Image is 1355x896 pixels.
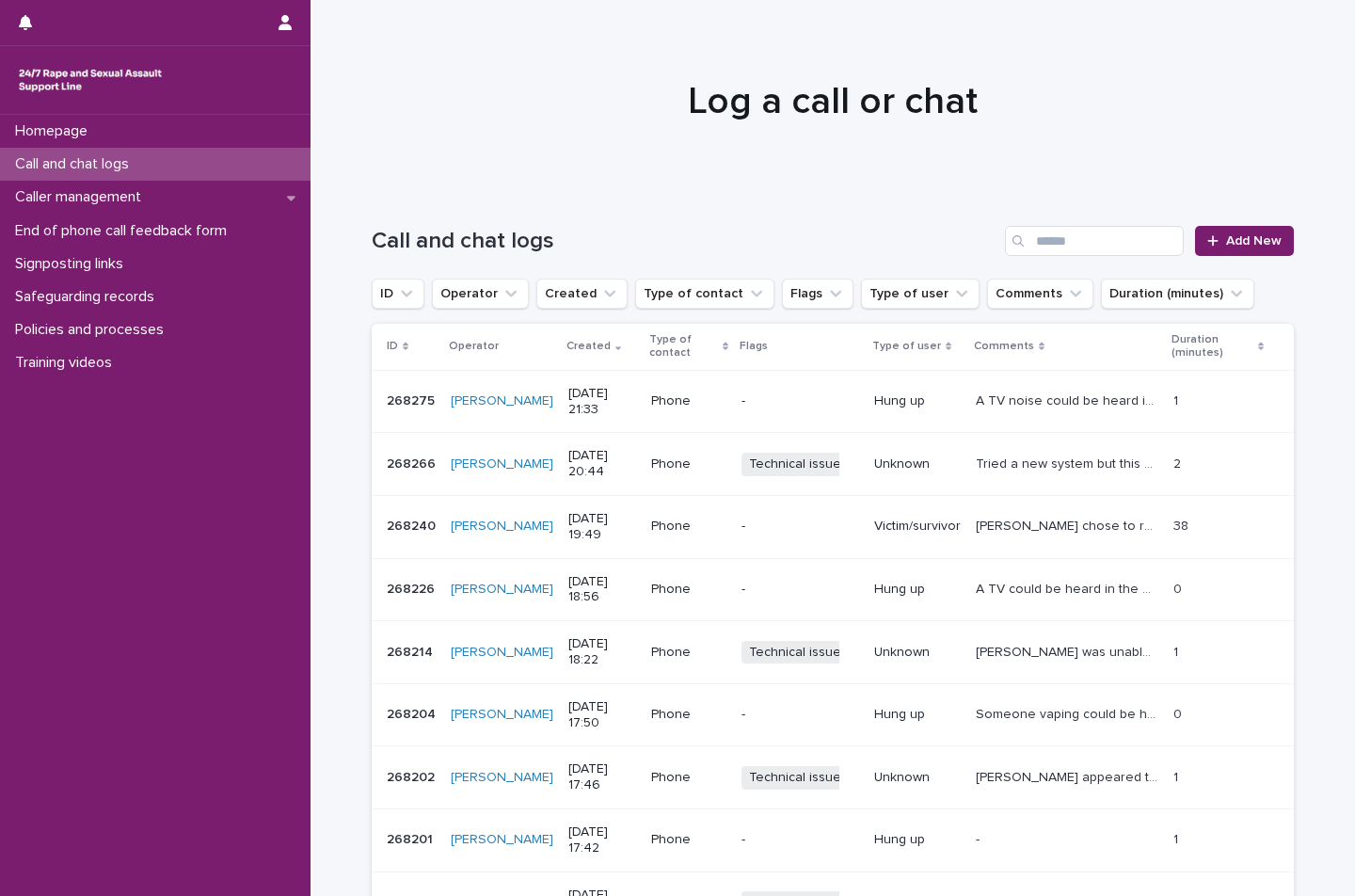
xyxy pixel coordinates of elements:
[8,222,242,240] p: End of phone call feedback form
[741,582,859,598] p: -
[1173,828,1182,848] p: 1
[874,393,961,409] p: Hung up
[741,453,893,476] span: Technical issue - other
[651,707,726,723] p: Phone
[372,621,1294,684] tr: 268214268214 [PERSON_NAME] [DATE] 18:22PhoneTechnical issue - otherUnknown[PERSON_NAME] was unabl...
[976,641,1162,661] p: Caller was unable to hear me and could be heard saying that they called back as they could not he...
[741,641,893,664] span: Technical issue - other
[387,453,439,472] p: 268266
[387,641,437,661] p: 268214
[649,329,718,364] p: Type of contact
[372,683,1294,746] tr: 268204268204 [PERSON_NAME] [DATE] 17:50Phone-Hung upSomeone vaping could be heard on the other en...
[1005,226,1184,256] input: Search
[451,832,553,848] a: [PERSON_NAME]
[635,279,774,309] button: Type of contact
[372,433,1294,496] tr: 268266268266 [PERSON_NAME] [DATE] 20:44PhoneTechnical issue - otherUnknownTried a new system but ...
[874,519,961,535] p: Victim/survivor
[387,515,439,535] p: 268240
[451,645,553,661] a: [PERSON_NAME]
[976,703,1162,723] p: Someone vaping could be heard on the other end of the phone before the caller hung up
[372,808,1294,872] tr: 268201268201 [PERSON_NAME] [DATE] 17:42Phone-Hung up-- 11
[568,386,636,418] p: [DATE] 21:33
[451,582,553,598] a: [PERSON_NAME]
[8,354,127,372] p: Training videos
[874,832,961,848] p: Hung up
[987,279,1093,309] button: Comments
[568,699,636,731] p: [DATE] 17:50
[1172,329,1253,364] p: Duration (minutes)
[449,336,499,357] p: Operator
[741,832,859,848] p: -
[651,770,726,786] p: Phone
[8,188,156,206] p: Caller management
[872,336,941,357] p: Type of user
[8,155,144,173] p: Call and chat logs
[372,746,1294,809] tr: 268202268202 [PERSON_NAME] [DATE] 17:46PhoneTechnical issue - otherUnknown[PERSON_NAME] appeared ...
[651,456,726,472] p: Phone
[372,228,997,255] h1: Call and chat logs
[1195,226,1294,256] a: Add New
[976,578,1162,598] p: A TV could be heard in the background before the caller hung up
[536,279,628,309] button: Created
[976,766,1162,786] p: Caller appeared to not be able to hear me as they kept repeating "Hello" and after ending the cal...
[8,288,169,306] p: Safeguarding records
[432,279,529,309] button: Operator
[372,279,424,309] button: ID
[372,495,1294,558] tr: 268240268240 [PERSON_NAME] [DATE] 19:49Phone-Victim/survivor[PERSON_NAME] chose to remain anonymo...
[651,832,726,848] p: Phone
[568,448,636,480] p: [DATE] 20:44
[741,393,859,409] p: -
[740,336,768,357] p: Flags
[1173,515,1192,535] p: 38
[1173,390,1182,409] p: 1
[874,770,961,786] p: Unknown
[451,456,553,472] a: [PERSON_NAME]
[1101,279,1254,309] button: Duration (minutes)
[974,336,1034,357] p: Comments
[1226,234,1282,248] span: Add New
[874,645,961,661] p: Unknown
[741,707,859,723] p: -
[651,582,726,598] p: Phone
[976,515,1162,535] p: Caller chose to remain anonymous, and very briefly mentioned experiencing SV perpetrated by her m...
[8,321,179,339] p: Policies and processes
[451,393,553,409] a: [PERSON_NAME]
[451,770,553,786] a: [PERSON_NAME]
[976,828,983,848] p: -
[568,824,636,856] p: [DATE] 17:42
[651,393,726,409] p: Phone
[568,574,636,606] p: [DATE] 18:56
[861,279,980,309] button: Type of user
[1173,766,1182,786] p: 1
[15,61,166,99] img: rhQMoQhaT3yELyF149Cw
[741,519,859,535] p: -
[387,390,438,409] p: 268275
[568,636,636,668] p: [DATE] 18:22
[387,703,439,723] p: 268204
[741,766,893,790] span: Technical issue - other
[651,645,726,661] p: Phone
[976,453,1162,472] p: Tried a new system but this appeared to not work as caller was unable to hear me
[372,79,1294,124] h1: Log a call or chat
[387,766,438,786] p: 268202
[566,336,611,357] p: Created
[874,456,961,472] p: Unknown
[1173,453,1185,472] p: 2
[976,390,1162,409] p: A TV noise could be heard in the background, and the caller could be heard breathing but no respo...
[451,519,553,535] a: [PERSON_NAME]
[372,558,1294,621] tr: 268226268226 [PERSON_NAME] [DATE] 18:56Phone-Hung upA TV could be heard in the background before ...
[387,336,398,357] p: ID
[651,519,726,535] p: Phone
[1173,703,1186,723] p: 0
[568,511,636,543] p: [DATE] 19:49
[372,370,1294,433] tr: 268275268275 [PERSON_NAME] [DATE] 21:33Phone-Hung upA TV noise could be heard in the background, ...
[782,279,853,309] button: Flags
[387,578,438,598] p: 268226
[568,761,636,793] p: [DATE] 17:46
[451,707,553,723] a: [PERSON_NAME]
[8,122,103,140] p: Homepage
[1173,578,1186,598] p: 0
[1173,641,1182,661] p: 1
[8,255,138,273] p: Signposting links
